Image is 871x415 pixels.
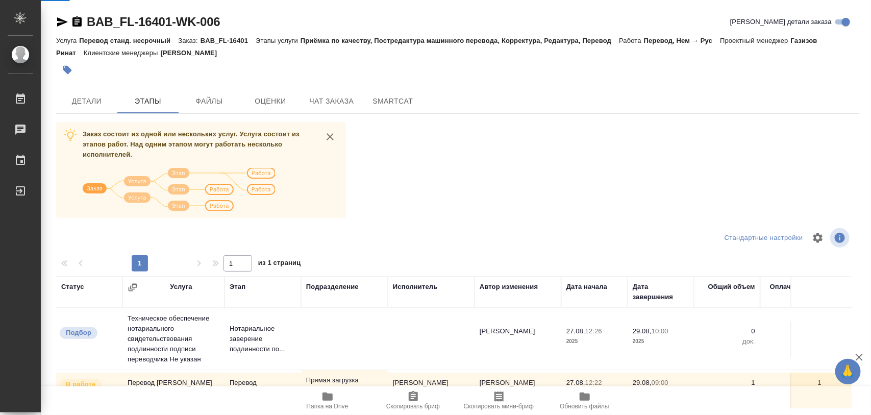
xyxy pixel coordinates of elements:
[79,37,178,44] p: Перевод станд. несрочный
[56,16,68,28] button: Скопировать ссылку для ЯМессенджера
[301,37,619,44] p: Приёмка по качеству, Постредактура машинного перевода, Корректура, Редактура, Перевод
[633,327,652,335] p: 29.08,
[56,59,79,81] button: Добавить тэг
[307,95,356,108] span: Чат заказа
[246,95,295,108] span: Оценки
[71,16,83,28] button: Скопировать ссылку
[256,37,301,44] p: Этапы услуги
[368,95,417,108] span: SmartCat
[720,37,790,44] p: Проектный менеджер
[835,359,861,384] button: 🙏
[806,226,830,250] span: Настроить таблицу
[633,379,652,386] p: 29.08,
[258,257,301,272] span: из 1 страниц
[566,336,623,347] p: 2025
[386,403,440,410] span: Скопировать бриф
[765,326,822,336] p: 0
[128,282,138,292] button: Сгруппировать
[230,378,296,388] p: Перевод
[699,336,755,347] p: док.
[830,228,852,248] span: Посмотреть информацию
[480,282,538,292] div: Автор изменения
[123,95,172,108] span: Этапы
[652,327,668,335] p: 10:00
[306,282,359,292] div: Подразделение
[62,95,111,108] span: Детали
[230,324,296,354] p: Нотариальное заверение подлинности по...
[542,386,628,415] button: Обновить файлы
[566,379,585,386] p: 27.08,
[708,282,755,292] div: Общий объем
[633,336,689,347] p: 2025
[722,230,806,246] div: split button
[633,282,689,302] div: Дата завершения
[230,282,245,292] div: Этап
[185,95,234,108] span: Файлы
[285,386,370,415] button: Папка на Drive
[122,373,225,408] td: Перевод [PERSON_NAME] → Рус
[644,37,720,44] p: Перевод, Нем → Рус
[322,129,338,144] button: close
[839,361,857,382] span: 🙏
[122,308,225,370] td: Техническое обеспечение нотариального свидетельствования подлинности подписи переводчика Не указан
[475,373,561,408] td: [PERSON_NAME]
[66,328,91,338] p: Подбор
[56,37,79,44] p: Услуга
[83,130,300,158] span: Заказ состоит из одной или нескольких услуг. Услуга состоит из этапов работ. Над одним этапом мог...
[61,282,84,292] div: Статус
[566,282,607,292] div: Дата начала
[765,336,822,347] p: док.
[560,403,609,410] span: Обновить файлы
[464,403,534,410] span: Скопировать мини-бриф
[84,49,161,57] p: Клиентские менеджеры
[652,379,668,386] p: 09:00
[765,378,822,388] p: 1
[765,282,822,302] div: Оплачиваемый объем
[161,49,225,57] p: [PERSON_NAME]
[87,15,220,29] a: BAB_FL-16401-WK-006
[566,327,585,335] p: 27.08,
[370,386,456,415] button: Скопировать бриф
[475,321,561,357] td: [PERSON_NAME]
[456,386,542,415] button: Скопировать мини-бриф
[699,378,755,388] p: 1
[201,37,256,44] p: BAB_FL-16401
[388,373,475,408] td: [PERSON_NAME]
[307,403,349,410] span: Папка на Drive
[585,327,602,335] p: 12:26
[66,379,95,389] p: В работе
[699,326,755,336] p: 0
[170,282,192,292] div: Услуга
[730,17,832,27] span: [PERSON_NAME] детали заказа
[393,282,438,292] div: Исполнитель
[301,370,388,411] td: Прямая загрузка (шаблонные документы)
[585,379,602,386] p: 12:22
[178,37,200,44] p: Заказ:
[619,37,644,44] p: Работа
